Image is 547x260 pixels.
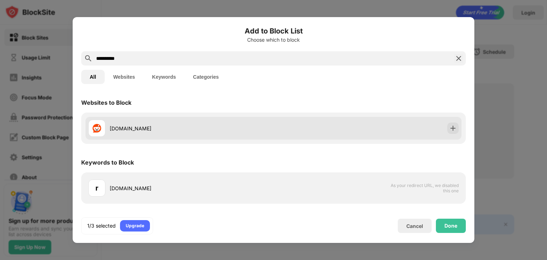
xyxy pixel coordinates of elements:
[406,223,423,229] div: Cancel
[110,184,273,192] div: [DOMAIN_NAME]
[144,70,184,84] button: Keywords
[184,70,227,84] button: Categories
[385,183,459,193] span: As your redirect URL, we disabled this one
[87,222,116,229] div: 1/3 selected
[105,70,144,84] button: Websites
[81,70,105,84] button: All
[84,54,93,63] img: search.svg
[454,54,463,63] img: search-close
[444,223,457,229] div: Done
[81,26,466,36] h6: Add to Block List
[95,183,98,193] div: r
[93,124,101,132] img: favicons
[81,99,131,106] div: Websites to Block
[81,37,466,43] div: Choose which to block
[81,159,134,166] div: Keywords to Block
[110,125,273,132] div: [DOMAIN_NAME]
[126,222,144,229] div: Upgrade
